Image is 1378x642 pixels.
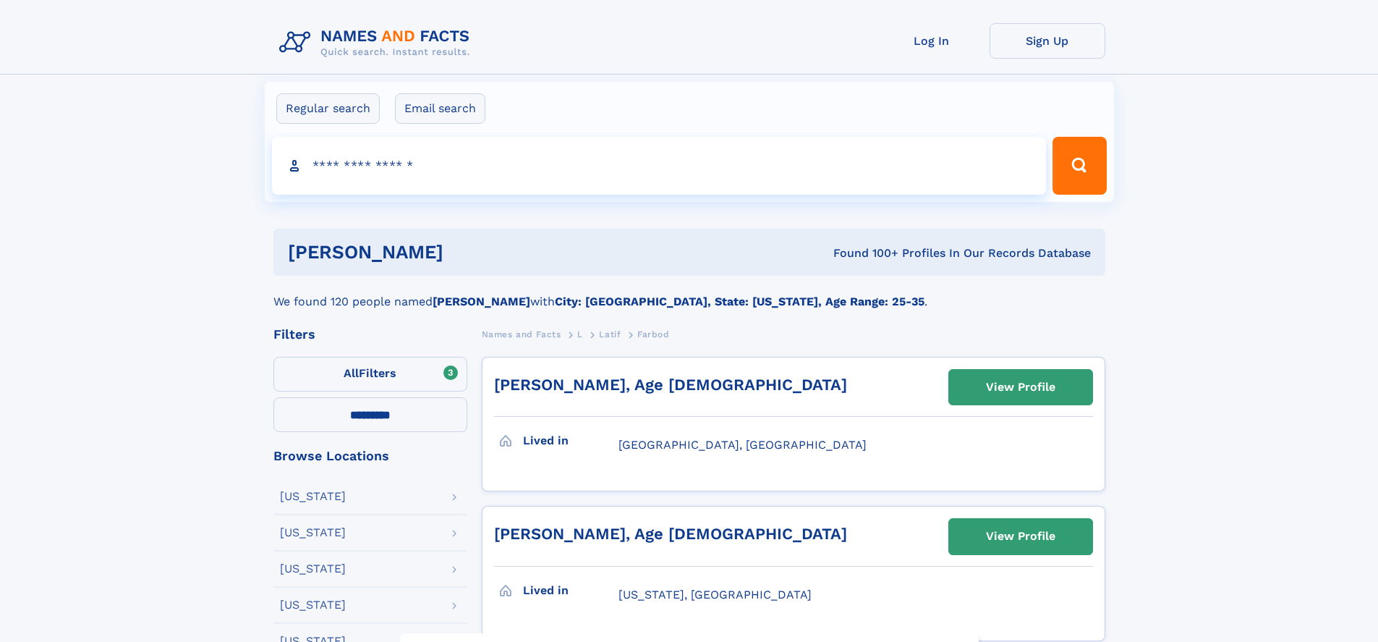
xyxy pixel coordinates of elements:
h3: Lived in [523,428,618,453]
a: Log In [874,23,990,59]
a: [PERSON_NAME], Age [DEMOGRAPHIC_DATA] [494,376,847,394]
b: [PERSON_NAME] [433,295,530,308]
div: Browse Locations [273,449,467,463]
a: View Profile [949,519,1092,554]
span: Farbod [637,329,670,339]
input: search input [272,137,1047,195]
b: City: [GEOGRAPHIC_DATA], State: [US_STATE], Age Range: 25-35 [555,295,924,308]
span: L [577,329,583,339]
div: Found 100+ Profiles In Our Records Database [638,245,1091,261]
a: Sign Up [990,23,1105,59]
label: Regular search [276,93,380,124]
a: Names and Facts [482,325,561,343]
a: Latif [599,325,621,343]
span: [GEOGRAPHIC_DATA], [GEOGRAPHIC_DATA] [618,438,867,452]
div: [US_STATE] [280,599,346,611]
h1: [PERSON_NAME] [288,243,639,261]
div: We found 120 people named with . [273,276,1105,311]
div: View Profile [986,371,1055,404]
a: View Profile [949,370,1092,405]
span: Latif [599,329,621,339]
label: Filters [273,357,467,392]
img: Logo Names and Facts [273,23,482,62]
h3: Lived in [523,578,618,603]
button: Search Button [1052,137,1106,195]
a: [PERSON_NAME], Age [DEMOGRAPHIC_DATA] [494,525,847,543]
span: All [344,366,359,380]
div: [US_STATE] [280,563,346,575]
a: L [577,325,583,343]
div: View Profile [986,520,1055,553]
div: Filters [273,328,467,341]
div: [US_STATE] [280,527,346,538]
label: Email search [395,93,485,124]
div: [US_STATE] [280,491,346,502]
span: [US_STATE], [GEOGRAPHIC_DATA] [618,588,812,601]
